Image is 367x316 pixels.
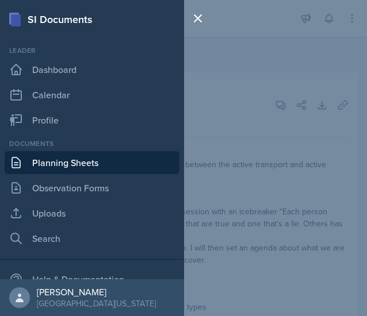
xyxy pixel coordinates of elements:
a: Uploads [5,202,179,225]
div: [PERSON_NAME] [37,286,156,298]
div: Leader [5,45,179,56]
a: Observation Forms [5,176,179,199]
a: Profile [5,109,179,132]
a: Calendar [5,83,179,106]
a: Search [5,227,179,250]
a: Planning Sheets [5,151,179,174]
a: Dashboard [5,58,179,81]
div: Help & Documentation [5,268,179,291]
div: Documents [5,138,179,149]
div: [GEOGRAPHIC_DATA][US_STATE] [37,298,156,309]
